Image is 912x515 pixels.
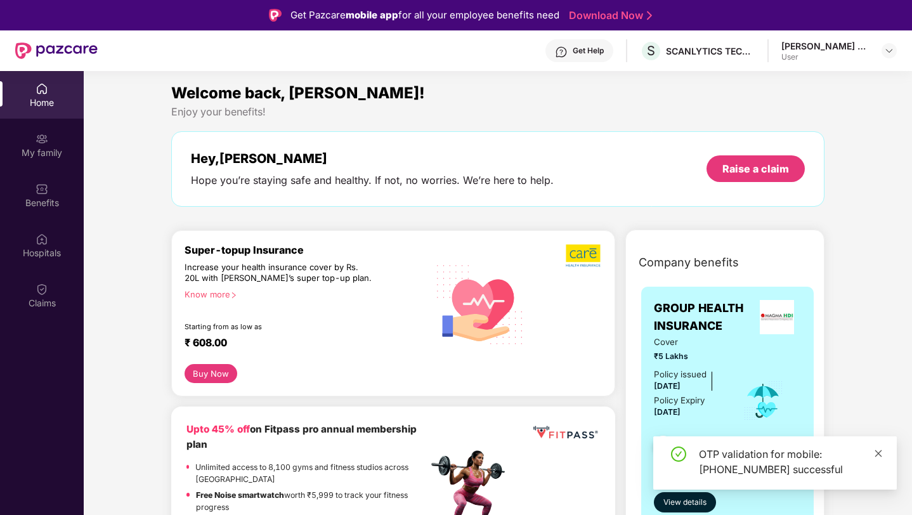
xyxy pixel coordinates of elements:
span: View details [663,497,707,509]
img: svg+xml;base64,PHN2ZyBpZD0iQ2xhaW0iIHhtbG5zPSJodHRwOi8vd3d3LnczLm9yZy8yMDAwL3N2ZyIgd2lkdGg9IjIwIi... [36,283,48,296]
div: Enjoy your benefits! [171,105,825,119]
img: Stroke [647,9,652,22]
span: Company benefits [639,254,739,271]
img: insurerLogo [760,300,794,334]
div: ₹ 608.00 [185,336,415,351]
strong: Free Noise smartwatch [196,490,284,500]
div: User [781,52,870,62]
img: icon [743,380,784,422]
img: svg+xml;base64,PHN2ZyB4bWxucz0iaHR0cDovL3d3dy53My5vcmcvMjAwMC9zdmciIHdpZHRoPSI0OC45NDMiIGhlaWdodD... [648,432,679,463]
div: [PERSON_NAME] Mahadu [PERSON_NAME] [781,40,870,52]
button: View details [654,492,716,512]
img: svg+xml;base64,PHN2ZyBpZD0iSG9tZSIgeG1sbnM9Imh0dHA6Ly93d3cudzMub3JnLzIwMDAvc3ZnIiB3aWR0aD0iMjAiIG... [36,82,48,95]
b: on Fitpass pro annual membership plan [186,423,417,450]
div: Hope you’re staying safe and healthy. If not, no worries. We’re here to help. [191,174,554,187]
div: Policy issued [654,368,707,381]
strong: mobile app [346,9,398,21]
span: check-circle [671,447,686,462]
span: S [647,43,655,58]
img: fppp.png [531,422,600,443]
img: svg+xml;base64,PHN2ZyB4bWxucz0iaHR0cDovL3d3dy53My5vcmcvMjAwMC9zdmciIHhtbG5zOnhsaW5rPSJodHRwOi8vd3... [428,251,533,356]
div: SCANLYTICS TECHNOLOGY PRIVATE LIMITED [666,45,755,57]
span: right [230,292,237,299]
img: svg+xml;base64,PHN2ZyBpZD0iSG9zcGl0YWxzIiB4bWxucz0iaHR0cDovL3d3dy53My5vcmcvMjAwMC9zdmciIHdpZHRoPS... [36,233,48,245]
b: Upto 45% off [186,423,250,435]
img: Logo [269,9,282,22]
span: ₹5 Lakhs [654,350,726,362]
div: Raise a claim [722,162,789,176]
span: GROUP HEALTH INSURANCE [654,299,752,336]
div: Starting from as low as [185,322,374,331]
div: Super-topup Insurance [185,244,428,256]
p: worth ₹5,999 to track your fitness progress [196,489,427,514]
div: Know more [185,289,420,298]
span: close [874,449,883,458]
div: Get Help [573,46,604,56]
img: New Pazcare Logo [15,42,98,59]
span: Cover [654,336,726,349]
span: Welcome back, [PERSON_NAME]! [171,84,425,102]
p: Unlimited access to 8,100 gyms and fitness studios across [GEOGRAPHIC_DATA] [195,461,427,486]
a: Download Now [569,9,648,22]
div: Policy Expiry [654,394,705,407]
div: OTP validation for mobile: [PHONE_NUMBER] successful [699,447,882,477]
span: [DATE] [654,381,681,391]
div: Hey, [PERSON_NAME] [191,151,554,166]
div: Get Pazcare for all your employee benefits need [290,8,559,23]
img: svg+xml;base64,PHN2ZyBpZD0iSGVscC0zMngzMiIgeG1sbnM9Imh0dHA6Ly93d3cudzMub3JnLzIwMDAvc3ZnIiB3aWR0aD... [555,46,568,58]
button: Buy Now [185,364,237,383]
div: Increase your health insurance cover by Rs. 20L with [PERSON_NAME]’s super top-up plan. [185,262,374,284]
span: [DATE] [654,407,681,417]
img: svg+xml;base64,PHN2ZyB3aWR0aD0iMjAiIGhlaWdodD0iMjAiIHZpZXdCb3g9IjAgMCAyMCAyMCIgZmlsbD0ibm9uZSIgeG... [36,133,48,145]
img: b5dec4f62d2307b9de63beb79f102df3.png [566,244,602,268]
img: svg+xml;base64,PHN2ZyBpZD0iQmVuZWZpdHMiIHhtbG5zPSJodHRwOi8vd3d3LnczLm9yZy8yMDAwL3N2ZyIgd2lkdGg9Ij... [36,183,48,195]
img: svg+xml;base64,PHN2ZyBpZD0iRHJvcGRvd24tMzJ4MzIiIHhtbG5zPSJodHRwOi8vd3d3LnczLm9yZy8yMDAwL3N2ZyIgd2... [884,46,894,56]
